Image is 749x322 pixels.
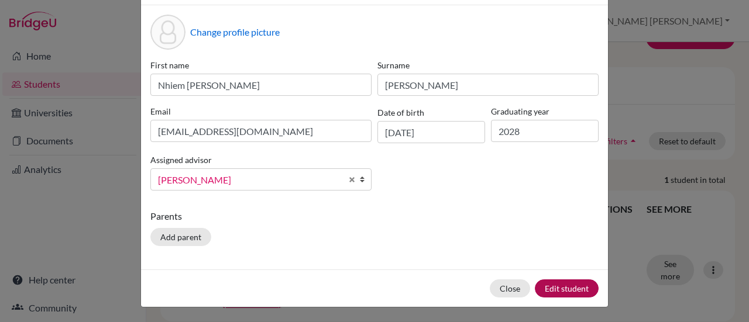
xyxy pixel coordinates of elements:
input: dd/mm/yyyy [377,121,485,143]
button: Add parent [150,228,211,246]
button: Close [490,279,530,297]
span: [PERSON_NAME] [158,172,342,188]
label: Surname [377,59,599,71]
label: First name [150,59,372,71]
button: Edit student [535,279,599,297]
label: Email [150,105,372,117]
label: Assigned advisor [150,154,212,166]
label: Date of birth [377,106,424,119]
label: Graduating year [491,105,599,117]
p: Parents [150,209,599,223]
div: Profile picture [150,15,185,50]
